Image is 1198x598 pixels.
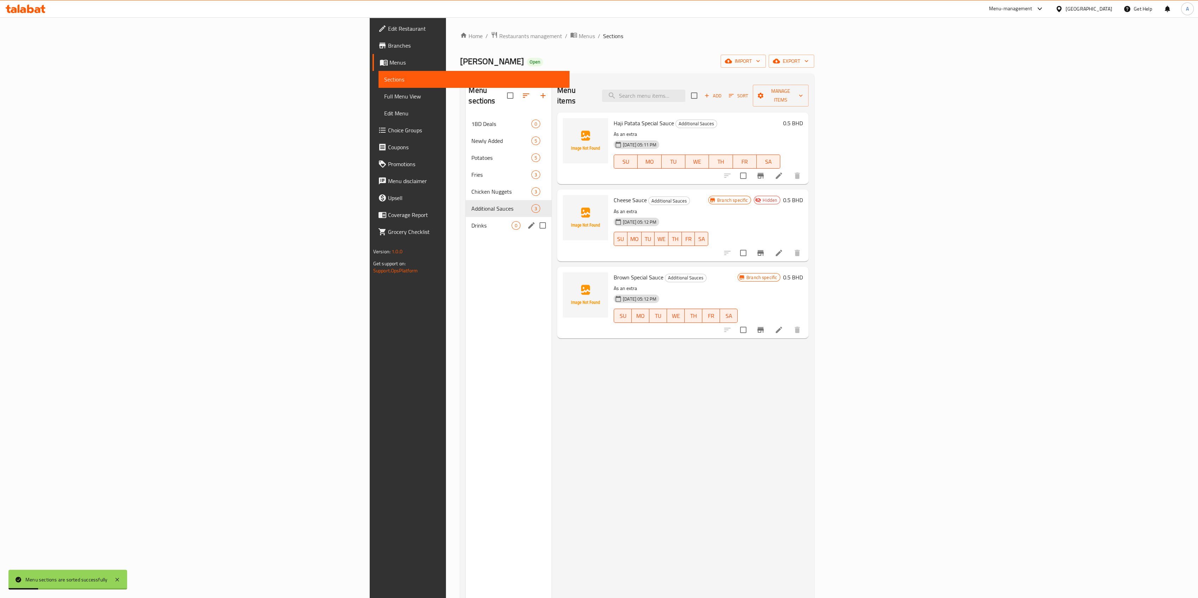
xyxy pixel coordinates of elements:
[466,217,552,234] div: Drinks0edit
[620,219,659,225] span: [DATE] 05:12 PM
[388,211,564,219] span: Coverage Report
[471,187,531,196] span: Chicken Nuggets
[736,322,751,337] span: Select to update
[471,153,531,162] span: Potatoes
[466,132,552,149] div: Newly Added5
[685,234,692,244] span: FR
[372,20,570,37] a: Edit Restaurant
[698,234,705,244] span: SA
[760,197,780,204] span: Hidden
[373,266,418,275] a: Support.OpsPlatform
[670,311,682,321] span: WE
[466,113,552,237] nav: Menu sections
[388,126,564,134] span: Choice Groups
[614,207,708,216] p: As an extra
[388,177,564,185] span: Menu disclaimer
[532,155,540,161] span: 5
[657,234,666,244] span: WE
[531,187,540,196] div: items
[758,87,803,104] span: Manage items
[373,247,391,256] span: Version:
[531,204,540,213] div: items
[471,170,531,179] div: Fries
[759,157,777,167] span: SA
[752,244,769,261] button: Branch-specific-item
[688,157,706,167] span: WE
[471,221,512,230] span: Drinks
[614,195,647,205] span: Cheese Sauce
[372,206,570,223] a: Coverage Report
[665,274,706,282] span: Additional Sauces
[723,311,735,321] span: SA
[388,160,564,168] span: Promotions
[789,321,806,338] button: delete
[466,183,552,200] div: Chicken Nuggets3
[466,166,552,183] div: Fries3
[563,272,608,318] img: Brown Special Sauce
[531,120,540,128] div: items
[372,189,570,206] a: Upsell
[372,156,570,173] a: Promotions
[471,204,531,213] span: Additional Sauces
[614,284,738,293] p: As an extra
[783,118,803,128] h6: 0.5 BHD
[757,155,780,169] button: SA
[671,234,679,244] span: TH
[733,155,757,169] button: FR
[602,90,685,102] input: search
[724,90,753,101] span: Sort items
[685,155,709,169] button: WE
[775,171,783,180] a: Edit menu item
[388,194,564,202] span: Upsell
[563,118,608,163] img: Haji Patata Special Sauce
[649,309,667,323] button: TU
[384,75,564,84] span: Sections
[372,54,570,71] a: Menus
[687,311,699,321] span: TH
[752,321,769,338] button: Branch-specific-item
[775,326,783,334] a: Edit menu item
[783,195,803,205] h6: 0.5 BHD
[503,88,518,103] span: Select all sections
[563,195,608,240] img: Cheese Sauce
[702,90,724,101] button: Add
[532,188,540,195] span: 3
[379,105,570,122] a: Edit Menu
[379,88,570,105] a: Full Menu View
[774,57,809,66] span: export
[617,311,629,321] span: SU
[726,57,760,66] span: import
[703,92,722,100] span: Add
[662,155,685,169] button: TU
[603,32,623,40] span: Sections
[652,311,664,321] span: TU
[388,143,564,151] span: Coupons
[655,232,668,246] button: WE
[466,115,552,132] div: 1BD Deals0
[989,5,1032,13] div: Menu-management
[769,55,814,68] button: export
[614,155,638,169] button: SU
[714,197,751,204] span: Branch specific
[512,222,520,229] span: 0
[649,197,690,205] span: Additional Sauces
[620,296,659,302] span: [DATE] 05:12 PM
[630,234,639,244] span: MO
[695,232,708,246] button: SA
[526,220,537,231] button: edit
[775,249,783,257] a: Edit menu item
[535,87,552,104] button: Add section
[392,247,403,256] span: 1.0.0
[648,197,690,205] div: Additional Sauces
[614,118,674,128] span: Haji Patata Special Sauce
[753,85,809,107] button: Manage items
[675,120,717,128] div: Additional Sauces
[783,272,803,282] h6: 0.5 BHD
[702,90,724,101] span: Add item
[664,157,683,167] span: TU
